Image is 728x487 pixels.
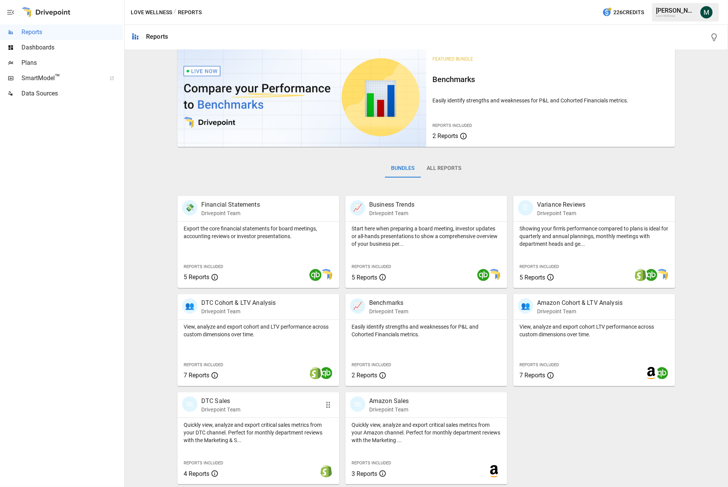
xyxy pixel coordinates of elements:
[477,269,490,281] img: quickbooks
[432,73,669,86] h6: Benchmarks
[131,8,172,17] button: Love Wellness
[519,372,545,379] span: 7 Reports
[201,397,240,406] p: DTC Sales
[320,465,332,477] img: shopify
[350,397,365,412] div: 🛍
[519,225,669,248] p: Showing your firm's performance compared to plans is ideal for quarterly and annual plannings, mo...
[369,298,408,308] p: Benchmarks
[21,89,123,98] span: Data Sources
[432,123,472,128] span: Reports Included
[613,8,644,17] span: 226 Credits
[369,397,409,406] p: Amazon Sales
[201,406,240,413] p: Drivepoint Team
[184,461,223,466] span: Reports Included
[201,209,260,217] p: Drivepoint Team
[537,200,585,209] p: Variance Reviews
[352,264,391,269] span: Reports Included
[352,372,377,379] span: 2 Reports
[184,470,209,477] span: 4 Reports
[352,225,501,248] p: Start here when preparing a board meeting, investor updates or all-hands presentations to show a ...
[184,225,333,240] p: Export the core financial statements for board meetings, accounting reviews or investor presentat...
[21,58,123,67] span: Plans
[645,367,657,379] img: amazon
[352,470,377,477] span: 3 Reports
[634,269,647,281] img: shopify
[696,2,717,23] button: Michael Cormack
[369,308,408,315] p: Drivepoint Team
[184,273,209,281] span: 5 Reports
[201,200,260,209] p: Financial Statements
[352,323,501,338] p: Easily identify strengths and weaknesses for P&L and Cohorted Financials metrics.
[320,367,332,379] img: quickbooks
[55,72,60,82] span: ™
[21,43,123,52] span: Dashboards
[146,33,168,40] div: Reports
[21,28,123,37] span: Reports
[309,367,322,379] img: shopify
[182,200,197,216] div: 💸
[656,367,668,379] img: quickbooks
[700,6,713,18] img: Michael Cormack
[369,209,414,217] p: Drivepoint Team
[201,298,276,308] p: DTC Cohort & LTV Analysis
[518,200,533,216] div: 🗓
[432,56,473,62] span: Featured Bundle
[309,269,322,281] img: quickbooks
[174,8,176,17] div: /
[599,5,647,20] button: 226Credits
[519,264,559,269] span: Reports Included
[184,323,333,338] p: View, analyze and export cohort and LTV performance across custom dimensions over time.
[656,7,696,14] div: [PERSON_NAME]
[177,47,426,147] img: video thumbnail
[432,132,458,140] span: 2 Reports
[352,274,377,281] span: 5 Reports
[320,269,332,281] img: smart model
[350,298,365,314] div: 📈
[182,298,197,314] div: 👥
[537,308,623,315] p: Drivepoint Team
[201,308,276,315] p: Drivepoint Team
[645,269,657,281] img: quickbooks
[421,159,467,178] button: All Reports
[519,274,545,281] span: 5 Reports
[518,298,533,314] div: 👥
[352,421,501,444] p: Quickly view, analyze and export critical sales metrics from your Amazon channel. Perfect for mon...
[369,406,409,413] p: Drivepoint Team
[537,298,623,308] p: Amazon Cohort & LTV Analysis
[184,264,223,269] span: Reports Included
[385,159,421,178] button: Bundles
[656,14,696,18] div: Love Wellness
[656,269,668,281] img: smart model
[184,372,209,379] span: 7 Reports
[352,461,391,466] span: Reports Included
[537,209,585,217] p: Drivepoint Team
[432,97,669,104] p: Easily identify strengths and weaknesses for P&L and Cohorted Financials metrics.
[352,362,391,367] span: Reports Included
[184,362,223,367] span: Reports Included
[519,362,559,367] span: Reports Included
[488,465,500,477] img: amazon
[369,200,414,209] p: Business Trends
[519,323,669,338] p: View, analyze and export cohort LTV performance across custom dimensions over time.
[350,200,365,216] div: 📈
[184,421,333,444] p: Quickly view, analyze and export critical sales metrics from your DTC channel. Perfect for monthl...
[21,74,101,83] span: SmartModel
[488,269,500,281] img: smart model
[182,397,197,412] div: 🛍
